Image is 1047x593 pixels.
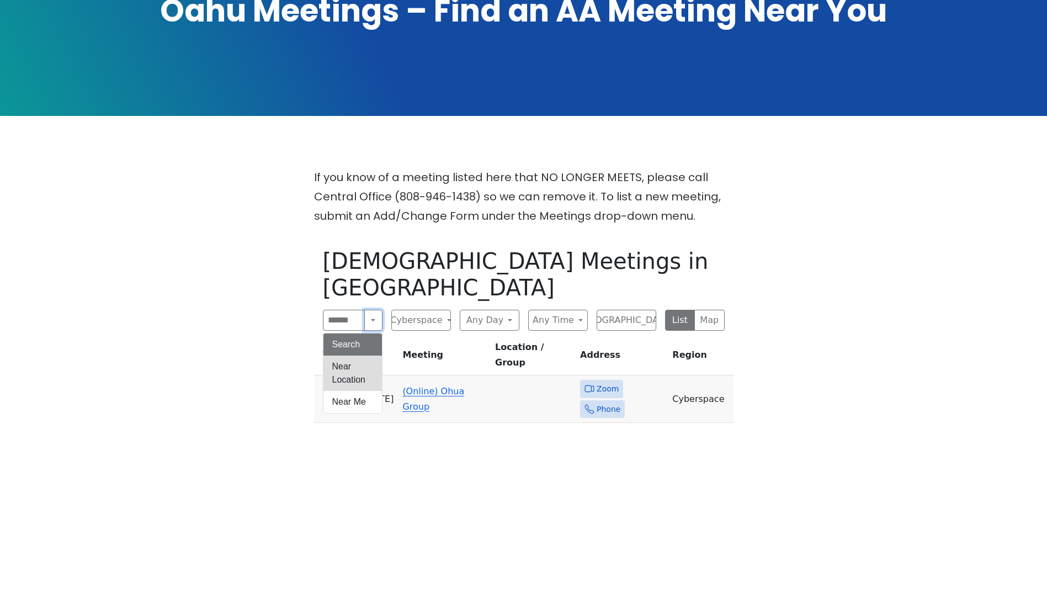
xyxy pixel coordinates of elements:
span: Phone [597,403,620,416]
button: Map [694,310,725,331]
th: Address [576,340,668,375]
th: Location / Group [491,340,576,375]
th: Time [314,340,398,375]
button: Any Time [528,310,588,331]
h1: [DEMOGRAPHIC_DATA] Meetings in [GEOGRAPHIC_DATA] [323,248,725,301]
span: Zoom [597,382,619,396]
th: Region [668,340,733,375]
th: Meeting [398,340,491,375]
button: Near Location [323,356,382,391]
td: Cyberspace [668,375,733,423]
p: If you know of a meeting listed here that NO LONGER MEETS, please call Central Office (808-946-14... [314,168,734,226]
input: Search [323,310,365,331]
button: Search [323,333,382,356]
button: [DEMOGRAPHIC_DATA] [597,310,656,331]
button: Cyberspace [391,310,451,331]
button: Any Day [460,310,519,331]
button: List [665,310,695,331]
a: (Online) Ohua Group [402,386,464,412]
button: Search [364,310,382,331]
button: Near Me [323,391,382,413]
